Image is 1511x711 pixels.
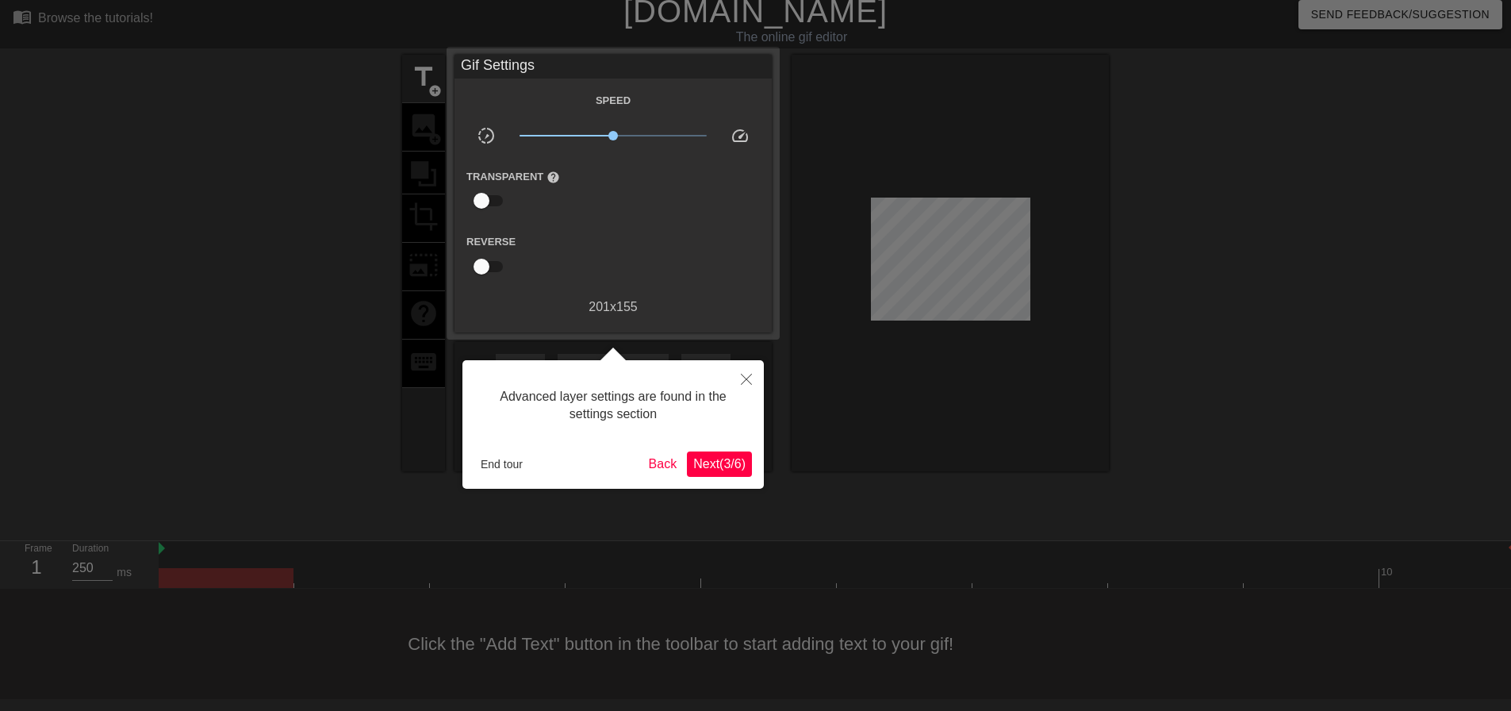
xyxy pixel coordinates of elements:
[474,452,529,476] button: End tour
[693,457,746,471] span: Next ( 3 / 6 )
[687,452,752,477] button: Next
[474,372,752,440] div: Advanced layer settings are found in the settings section
[729,360,764,397] button: Close
[642,452,684,477] button: Back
